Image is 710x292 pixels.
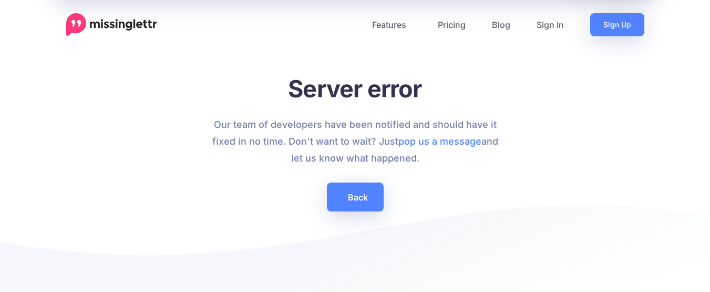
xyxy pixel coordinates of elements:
a: Blog [479,13,523,36]
h1: Server error [207,74,503,103]
a: Back [327,183,384,212]
a: Sign Up [590,13,644,36]
a: Sign In [523,13,577,36]
a: pop us a message [398,136,481,147]
p: Our team of developers have been notified and should have it fixed in no time. Don't want to wait... [207,116,503,167]
a: Features [359,13,425,36]
a: Pricing [425,13,479,36]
